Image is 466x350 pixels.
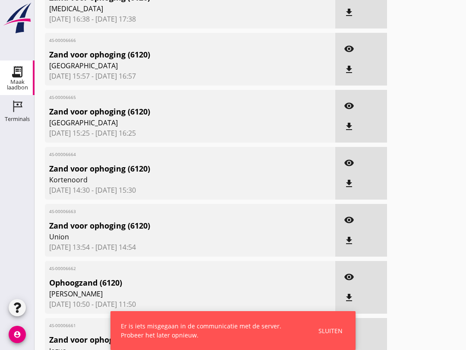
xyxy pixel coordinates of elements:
span: Zand voor ophoging (6120) [49,106,284,118]
span: Zand voor ophoging (6120) [49,49,284,60]
i: visibility [344,158,354,168]
div: Terminals [5,116,30,122]
div: Er is iets misgegaan in de communicatie met de server. Probeer het later opnieuw. [121,321,298,340]
i: file_download [344,293,354,303]
span: 4S-00006666 [49,37,284,44]
span: [GEOGRAPHIC_DATA] [49,60,284,71]
span: 4S-00006661 [49,322,284,329]
span: 4S-00006662 [49,265,284,272]
span: Kortenoord [49,175,284,185]
i: file_download [344,178,354,189]
span: 4S-00006665 [49,94,284,101]
span: [DATE] 14:30 - [DATE] 15:30 [49,185,331,195]
span: Union [49,232,284,242]
button: Sluiten [316,324,345,338]
div: Sluiten [318,326,343,335]
span: [DATE] 13:54 - [DATE] 14:54 [49,242,331,252]
i: file_download [344,64,354,75]
span: Zand voor ophoging (6120) [49,220,284,232]
img: logo-small.a267ee39.svg [2,2,33,34]
span: [DATE] 15:57 - [DATE] 16:57 [49,71,331,81]
i: account_circle [9,326,26,343]
i: file_download [344,7,354,18]
span: Zand voor ophoging (6120) [49,334,284,346]
span: Ophoogzand (6120) [49,277,284,289]
span: [DATE] 16:38 - [DATE] 17:38 [49,14,331,24]
i: visibility [344,44,354,54]
i: file_download [344,235,354,246]
span: [DATE] 10:50 - [DATE] 11:50 [49,299,331,309]
span: 4S-00006664 [49,151,284,158]
span: [DATE] 15:25 - [DATE] 16:25 [49,128,331,138]
span: [GEOGRAPHIC_DATA] [49,118,284,128]
i: visibility [344,272,354,282]
i: visibility [344,215,354,225]
span: [PERSON_NAME] [49,289,284,299]
span: 4S-00006663 [49,208,284,215]
span: Zand voor ophoging (6120) [49,163,284,175]
i: file_download [344,121,354,132]
span: [MEDICAL_DATA] [49,3,284,14]
i: visibility [344,101,354,111]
